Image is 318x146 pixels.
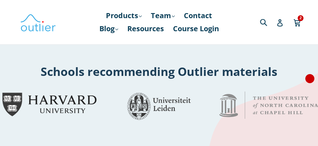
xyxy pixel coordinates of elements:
input: Search [258,15,278,29]
a: Course Login [169,22,223,35]
a: 2 [293,14,302,31]
a: Resources [124,22,168,35]
span: 2 [298,15,303,21]
a: Team [147,9,178,22]
a: Contact [180,9,216,22]
a: Products [102,9,145,22]
a: Blog [96,22,122,35]
img: Outlier Linguistics [20,12,56,33]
